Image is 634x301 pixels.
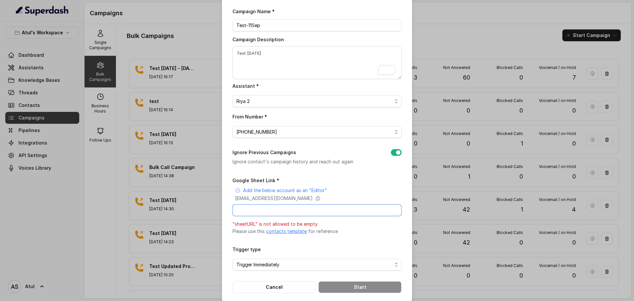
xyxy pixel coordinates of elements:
span: [PHONE_NUMBER] [236,128,392,136]
textarea: To enrich screen reader interactions, please activate Accessibility in Grammarly extension settings [232,46,402,79]
p: [EMAIL_ADDRESS][DOMAIN_NAME] [235,195,313,202]
span: Riya 2 [236,97,392,105]
button: Start [318,281,402,293]
p: Add the below account as an "Editor" [243,187,327,194]
p: "sheetURL" is not allowed to be empty [232,220,402,228]
label: Google Sheet Link * [232,178,279,183]
button: Riya 2 [232,95,402,107]
label: From Number * [232,114,267,119]
p: Ignore contact's campaign history and reach out again [232,158,380,166]
button: Cancel [232,281,316,293]
label: Trigger type [232,247,261,252]
p: Please use this for reference [232,228,402,235]
button: Trigger Immediately [232,259,402,271]
label: Campaign Name * [232,9,275,14]
label: Assistant * [232,83,259,89]
span: Trigger Immediately [236,261,392,269]
a: contacts template [266,228,307,234]
button: [PHONE_NUMBER] [232,126,402,138]
label: Ignore Previous Campaigns [232,149,296,156]
label: Campaign Description [232,37,284,42]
